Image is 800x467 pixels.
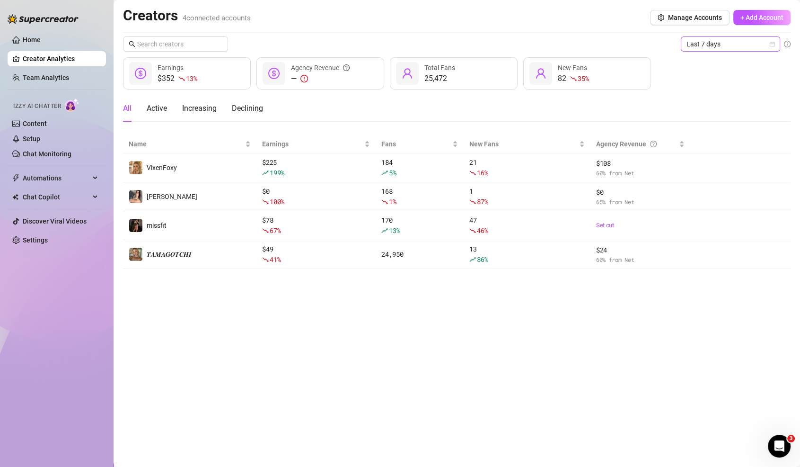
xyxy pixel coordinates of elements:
[469,198,476,205] span: fall
[186,74,197,83] span: 13 %
[158,73,197,84] div: $352
[262,198,269,205] span: fall
[262,186,370,207] div: $ 0
[469,227,476,234] span: fall
[389,226,400,235] span: 13 %
[769,41,775,47] span: calendar
[596,158,685,169] span: $ 108
[158,64,184,72] span: Earnings
[381,249,458,260] div: 24,950
[135,68,146,79] span: dollar-circle
[469,139,577,149] span: New Fans
[686,37,774,51] span: Last 7 days
[477,226,488,235] span: 46 %
[424,64,455,72] span: Total Fans
[650,10,730,25] button: Manage Accounts
[768,435,791,458] iframe: Intercom live chat
[270,255,281,264] span: 41 %
[129,161,142,174] img: VixenFoxy
[12,174,20,182] span: thunderbolt
[13,102,61,111] span: Izzy AI Chatter
[262,244,370,265] div: $ 49
[183,14,251,22] span: 4 connected accounts
[570,75,577,82] span: fall
[23,36,41,44] a: Home
[129,139,243,149] span: Name
[596,245,685,255] span: $ 24
[381,215,458,236] div: 170
[291,63,350,73] div: Agency Revenue
[596,187,685,198] span: $ 0
[733,10,791,25] button: + Add Account
[558,64,587,72] span: New Fans
[596,139,677,149] div: Agency Revenue
[402,68,413,79] span: user
[147,164,177,171] span: VixenFoxy
[270,197,284,206] span: 100 %
[477,168,488,177] span: 16 %
[182,103,217,114] div: Increasing
[270,226,281,235] span: 67 %
[23,51,98,66] a: Creator Analytics
[23,74,69,81] a: Team Analytics
[232,103,263,114] div: Declining
[381,157,458,178] div: 184
[740,14,783,21] span: + Add Account
[65,98,79,112] img: AI Chatter
[23,150,71,158] a: Chat Monitoring
[658,14,664,21] span: setting
[381,186,458,207] div: 168
[424,73,455,84] div: 25,472
[596,255,685,264] span: 60 % from Net
[784,41,791,47] span: info-circle
[8,14,79,24] img: logo-BBDzfeDw.svg
[469,256,476,263] span: rise
[469,244,585,265] div: 13
[381,227,388,234] span: rise
[137,39,215,49] input: Search creators
[129,41,135,47] span: search
[123,135,256,153] th: Name
[596,221,685,230] a: Set cut
[147,222,167,229] span: missfit
[129,219,142,232] img: missfit
[469,157,585,178] div: 21
[376,135,464,153] th: Fans
[270,168,284,177] span: 199 %
[668,14,722,21] span: Manage Accounts
[123,103,132,114] div: All
[23,189,90,205] span: Chat Copilot
[477,255,488,264] span: 86 %
[23,217,87,225] a: Discover Viral Videos
[381,170,388,176] span: rise
[469,186,585,207] div: 1
[300,75,308,82] span: exclamation-circle
[596,198,685,207] span: 65 % from Net
[129,248,142,261] img: 𝑻𝑨𝑴𝑨𝑮𝑶𝑻𝑪𝑯𝑰
[262,256,269,263] span: fall
[291,73,350,84] div: —
[23,135,40,143] a: Setup
[469,170,476,176] span: fall
[123,7,251,25] h2: Creators
[23,171,90,186] span: Automations
[12,194,18,200] img: Chat Copilot
[147,251,192,258] span: 𝑻𝑨𝑴𝑨𝑮𝑶𝑻𝑪𝑯𝑰
[469,215,585,236] div: 47
[596,169,685,178] span: 60 % from Net
[178,75,185,82] span: fall
[262,170,269,176] span: rise
[389,197,396,206] span: 1 %
[262,215,370,236] div: $ 78
[381,198,388,205] span: fall
[262,139,362,149] span: Earnings
[23,120,47,127] a: Content
[147,103,167,114] div: Active
[256,135,376,153] th: Earnings
[535,68,546,79] span: user
[129,190,142,203] img: Lana
[464,135,590,153] th: New Fans
[262,157,370,178] div: $ 225
[147,193,197,200] span: [PERSON_NAME]
[650,139,657,149] span: question-circle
